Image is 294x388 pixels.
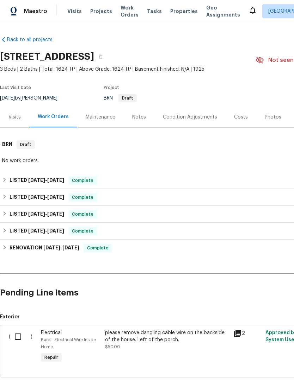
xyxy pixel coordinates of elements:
h6: LISTED [10,227,64,235]
span: Repair [42,354,61,361]
button: Copy Address [94,50,107,63]
span: [DATE] [28,178,45,183]
span: Properties [170,8,198,15]
div: Condition Adjustments [163,114,217,121]
span: Complete [84,244,111,252]
span: Maestro [24,8,47,15]
span: [DATE] [47,178,64,183]
span: Back - Electrical Wire Inside Home [41,338,96,349]
span: Electrical [41,330,62,335]
span: [DATE] [28,195,45,199]
span: Complete [69,228,96,235]
span: [DATE] [62,245,79,250]
div: please remove dangling cable wire on the backside of the house. Left of the porch. [105,329,229,343]
span: [DATE] [47,195,64,199]
div: Photos [265,114,281,121]
span: Complete [69,211,96,218]
span: - [28,211,64,216]
span: Geo Assignments [206,4,240,18]
span: Work Orders [121,4,139,18]
div: 2 [233,329,261,338]
span: $50.00 [105,345,120,349]
h6: LISTED [10,193,64,202]
span: BRN [104,96,137,101]
span: Visits [67,8,82,15]
span: [DATE] [28,228,45,233]
span: Tasks [147,9,162,14]
div: Visits [8,114,21,121]
span: Draft [119,96,136,100]
span: Draft [17,141,34,148]
span: [DATE] [47,228,64,233]
span: - [28,228,64,233]
div: Costs [234,114,248,121]
div: ( ) [7,327,39,367]
span: - [43,245,79,250]
span: Complete [69,177,96,184]
span: - [28,178,64,183]
div: Maintenance [86,114,115,121]
div: Work Orders [38,113,69,120]
span: Projects [90,8,112,15]
h6: LISTED [10,176,64,185]
div: Notes [132,114,146,121]
span: Complete [69,194,96,201]
span: [DATE] [47,211,64,216]
span: Project [104,85,119,90]
h6: BRN [2,140,12,149]
h6: LISTED [10,210,64,218]
span: [DATE] [43,245,60,250]
h6: RENOVATION [10,244,79,252]
span: [DATE] [28,211,45,216]
span: - [28,195,64,199]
